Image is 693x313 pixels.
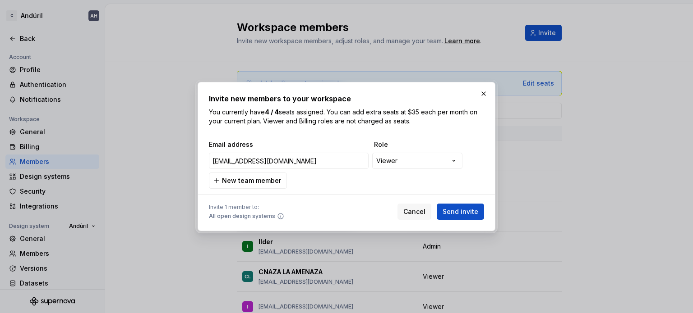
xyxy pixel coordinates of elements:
[209,213,275,220] span: All open design systems
[222,176,281,185] span: New team member
[209,204,284,211] span: Invite 1 member to:
[209,140,370,149] span: Email address
[403,207,425,216] span: Cancel
[374,140,464,149] span: Role
[209,172,287,189] button: New team member
[397,204,431,220] button: Cancel
[209,93,484,104] h2: Invite new members to your workspace
[443,207,478,216] span: Send invite
[209,108,484,126] p: You currently have seats assigned. You can add extra seats at $35 each per month on your current ...
[265,108,279,116] b: 4 / 4
[437,204,484,220] button: Send invite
